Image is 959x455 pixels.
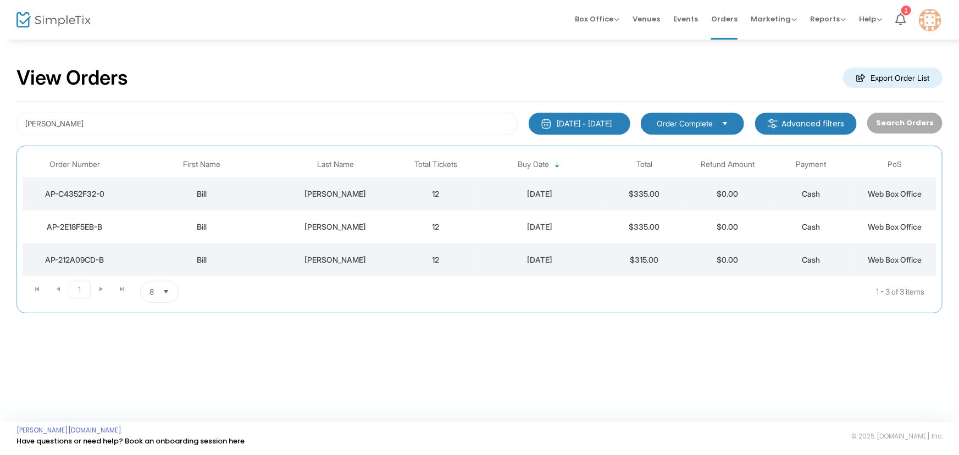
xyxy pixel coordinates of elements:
[480,221,600,232] div: 6/11/2024
[16,113,518,135] input: Search by name, email, phone, order number, ip address, or last 4 digits of card
[16,426,121,435] a: [PERSON_NAME][DOMAIN_NAME]
[796,160,827,169] span: Payment
[394,152,478,177] th: Total Tickets
[602,210,686,243] td: $335.00
[288,281,924,303] kendo-pager-info: 1 - 3 of 3 items
[557,118,612,129] div: [DATE] - [DATE]
[686,243,769,276] td: $0.00
[686,210,769,243] td: $0.00
[541,118,552,129] img: monthly
[602,152,686,177] th: Total
[158,281,174,302] button: Select
[130,188,274,199] div: Bill
[602,243,686,276] td: $315.00
[868,222,922,231] span: Web Box Office
[280,254,391,265] div: Kelly
[859,14,882,24] span: Help
[843,68,943,88] m-button: Export Order List
[751,14,797,24] span: Marketing
[711,5,738,33] span: Orders
[755,113,857,135] m-button: Advanced filters
[633,5,660,33] span: Venues
[149,286,154,297] span: 8
[130,254,274,265] div: Bill
[851,432,943,441] span: © 2025 [DOMAIN_NAME] Inc.
[802,255,821,264] span: Cash
[529,113,630,135] button: [DATE] - [DATE]
[767,118,778,129] img: filter
[602,177,686,210] td: $335.00
[575,14,619,24] span: Box Office
[518,160,550,169] span: Buy Date
[802,189,821,198] span: Cash
[657,118,713,129] span: Order Complete
[480,188,600,199] div: 5/19/2025
[394,243,478,276] td: 12
[394,210,478,243] td: 12
[868,189,922,198] span: Web Box Office
[802,222,821,231] span: Cash
[23,152,936,276] div: Data table
[317,160,354,169] span: Last Name
[686,177,769,210] td: $0.00
[25,254,124,265] div: AP-212A09CD-B
[480,254,600,265] div: 6/20/2023
[717,118,733,130] button: Select
[16,436,245,446] a: Have questions or need help? Book an onboarding session here
[280,188,391,199] div: Kelly
[553,160,562,169] span: Sortable
[901,5,911,15] div: 1
[888,160,902,169] span: PoS
[130,221,274,232] div: Bill
[686,152,769,177] th: Refund Amount
[16,66,128,90] h2: View Orders
[868,255,922,264] span: Web Box Office
[25,221,124,232] div: AP-2E18F5EB-B
[394,177,478,210] td: 12
[184,160,221,169] span: First Name
[69,281,91,298] span: Page 1
[810,14,846,24] span: Reports
[25,188,124,199] div: AP-C4352F32-0
[280,221,391,232] div: Kelly
[673,5,698,33] span: Events
[49,160,100,169] span: Order Number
